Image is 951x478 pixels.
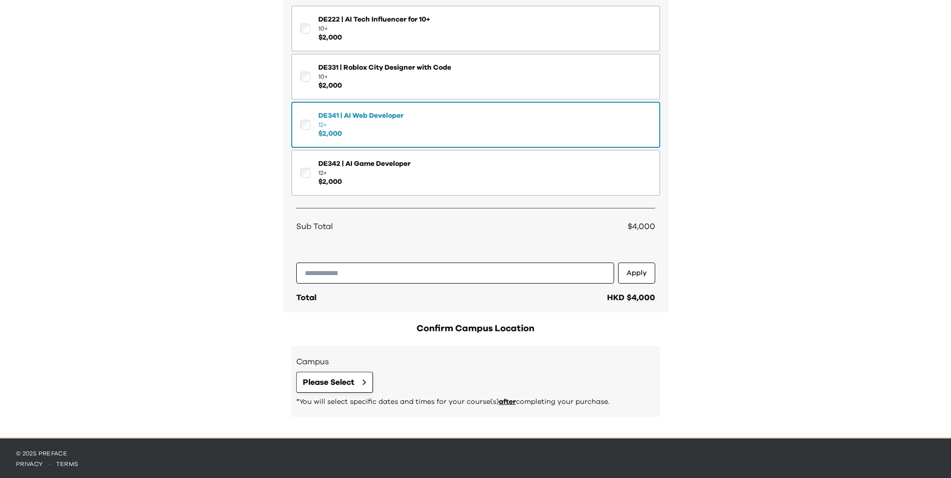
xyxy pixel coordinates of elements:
[318,177,411,187] span: $ 2,000
[628,222,655,230] span: $4,000
[291,6,660,52] button: DE222 | AI Tech Influencer for 10+10+$2,000
[318,15,430,25] span: DE222 | AI Tech Influencer for 10+
[296,397,655,407] p: *You will select specific dates and times for your course(s) completing your purchase.
[318,129,404,139] span: $ 2,000
[296,372,373,393] button: Please Select
[607,292,655,304] div: HKD $4,000
[291,150,660,196] button: DE342 | AI Game Developer12+$2,000
[296,220,333,232] span: Sub Total
[318,81,451,91] span: $ 2,000
[303,376,354,388] span: Please Select
[43,461,56,467] span: ·
[318,63,451,73] span: DE331 | Roblox City Designer with Code
[318,111,404,121] span: DE341 | AI Web Developer
[318,73,451,81] span: 10+
[318,33,430,43] span: $ 2,000
[296,356,655,368] h3: Campus
[499,398,516,405] span: after
[291,54,660,100] button: DE331 | Roblox City Designer with Code10+$2,000
[291,322,660,336] h2: Confirm Campus Location
[318,121,404,129] span: 12+
[296,294,316,302] span: Total
[318,159,411,169] span: DE342 | AI Game Developer
[56,461,79,467] a: terms
[16,449,935,457] p: © 2025 Preface
[291,102,660,148] button: DE341 | AI Web Developer12+$2,000
[618,263,655,284] button: Apply
[16,461,43,467] a: privacy
[318,25,430,33] span: 10+
[318,169,411,177] span: 12+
